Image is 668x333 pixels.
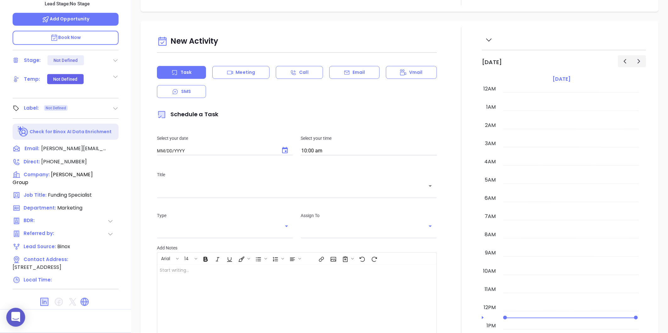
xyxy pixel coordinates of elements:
span: Direct : [24,158,40,165]
div: 9am [484,249,497,257]
span: Font size [181,253,199,264]
span: Undo [356,253,367,264]
span: Align [286,253,303,264]
span: Font family [158,253,180,264]
div: 10am [482,267,497,275]
span: Bold [199,253,211,264]
span: Book Now [50,34,81,41]
span: Local Time: [24,276,52,283]
p: Title [157,171,437,178]
span: Company: [24,171,50,178]
div: 4am [483,158,497,166]
div: New Activity [157,34,437,50]
span: Arial [158,255,173,260]
div: 3am [484,140,497,147]
p: Vmail [409,69,423,76]
span: Referred by: [24,230,56,238]
div: Not Defined [53,55,78,65]
div: 7am [483,213,497,220]
div: 1am [485,103,497,111]
span: Add Opportunity [42,16,90,22]
span: Italic [211,253,223,264]
button: Next day [632,55,646,67]
span: [PERSON_NAME] Group [13,171,93,186]
span: Not Defined [46,105,66,112]
span: BDR: [24,217,56,225]
div: 6am [483,194,497,202]
p: Select your time [301,135,437,142]
p: Task [181,69,192,76]
button: Arial [158,253,175,264]
img: Ai-Enrich-DaqCidB-.svg [18,126,29,137]
div: 11am [483,286,497,293]
span: Insert Unordered List [252,253,269,264]
span: Job Title: [24,192,47,198]
span: [PERSON_NAME][EMAIL_ADDRESS][DOMAIN_NAME] [41,145,107,152]
div: Label: [24,103,39,113]
p: Call [299,69,308,76]
span: Redo [368,253,379,264]
button: Choose date, selected date is Aug 19, 2025 [277,143,292,158]
div: 12am [482,85,497,93]
span: [STREET_ADDRESS] [13,264,61,271]
span: Surveys [339,253,355,264]
p: Check for Binox AI Data Enrichment [30,128,112,135]
span: Marketing [57,204,82,211]
div: 2am [484,122,497,129]
span: Lead Source: [24,243,56,250]
button: Open [426,222,435,231]
p: Assign To [301,212,437,219]
span: Funding Specialist [48,191,92,199]
span: Insert Ordered List [269,253,286,264]
span: Fill color or set the text color [235,253,252,264]
button: Open [282,222,291,231]
p: Select your date [157,135,293,142]
span: [PHONE_NUMBER] [41,158,87,165]
span: Insert Image [327,253,338,264]
button: Open [426,182,435,190]
p: SMS [181,88,191,95]
span: Insert link [315,253,326,264]
p: Add Notes [157,244,437,251]
button: Previous day [618,55,632,67]
span: Department: [24,205,56,211]
div: Temp: [24,74,40,84]
div: 1pm [485,322,497,330]
p: Email [353,69,365,76]
span: Underline [223,253,235,264]
p: Meeting [236,69,255,76]
div: Stage: [24,56,41,65]
span: Email: [25,145,39,153]
div: 5am [483,176,497,184]
a: [DATE] [551,75,572,84]
div: 8am [483,231,497,238]
div: 12pm [482,304,497,311]
span: 14 [181,255,192,260]
div: Not Defined [53,74,77,84]
button: 14 [181,253,193,264]
h2: [DATE] [482,59,502,66]
span: Contact Address: [24,256,68,263]
span: Schedule a Task [157,110,218,118]
p: Type [157,212,293,219]
span: Binox [57,243,70,250]
input: MM/DD/YYYY [157,148,275,154]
